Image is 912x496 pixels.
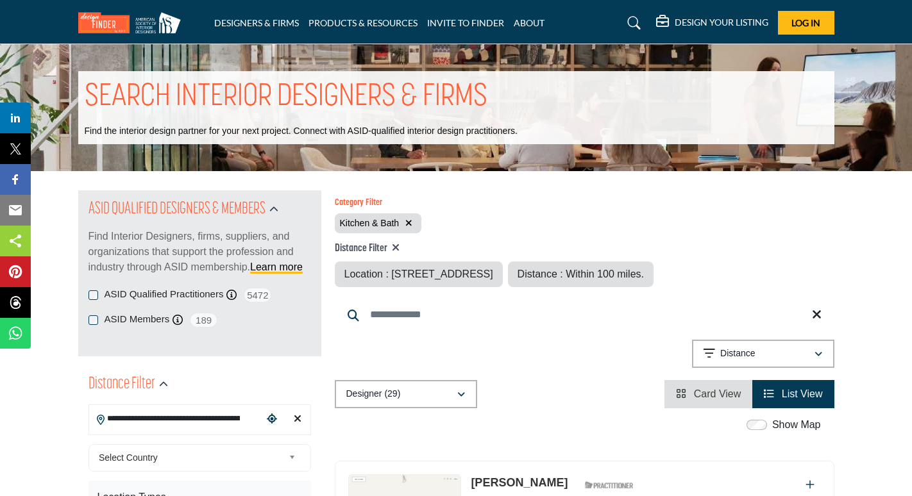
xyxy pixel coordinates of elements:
li: List View [752,380,834,408]
h2: Distance Filter [89,373,155,396]
h2: ASID QUALIFIED DESIGNERS & MEMBERS [89,198,266,221]
div: DESIGN YOUR LISTING [656,15,768,31]
span: 189 [189,312,218,328]
p: Find Interior Designers, firms, suppliers, and organizations that support the profession and indu... [89,229,311,275]
a: Add To List [806,479,815,490]
h1: SEARCH INTERIOR DESIGNERS & FIRMS [85,78,487,117]
a: [PERSON_NAME] [471,476,568,489]
span: Kitchen & Bath [340,218,400,228]
h6: Category Filter [335,198,422,209]
h5: DESIGN YOUR LISTING [675,17,768,28]
button: Distance [692,340,834,368]
a: ABOUT [514,17,545,28]
span: Distance : Within 100 miles. [518,269,644,279]
img: Site Logo [78,12,187,33]
label: Show Map [772,417,821,433]
a: Learn more [250,261,303,272]
li: Card View [664,380,752,408]
a: Search [615,13,649,33]
a: DESIGNERS & FIRMS [214,17,299,28]
span: Card View [694,388,741,399]
span: Location : [STREET_ADDRESS] [344,269,493,279]
a: PRODUCTS & RESOURCES [308,17,418,28]
span: List View [782,388,823,399]
input: ASID Members checkbox [89,315,98,325]
span: Log In [791,17,820,28]
input: Search Keyword [335,299,834,330]
label: ASID Qualified Practitioners [105,287,224,302]
a: View List [764,388,822,399]
h4: Distance Filter [335,242,654,255]
p: Designer (29) [346,388,401,401]
p: Find the interior design partner for your next project. Connect with ASID-qualified interior desi... [85,125,518,138]
span: 5472 [243,287,272,303]
img: ASID Qualified Practitioners Badge Icon [580,477,638,493]
div: Choose your current location [262,406,282,433]
input: ASID Qualified Practitioners checkbox [89,290,98,300]
input: Search Location [89,406,262,431]
button: Log In [778,11,834,35]
p: Distance [720,347,755,360]
p: Katie Wozniak [471,474,568,492]
span: Select Country [99,450,283,465]
a: View Card [676,388,741,399]
label: ASID Members [105,312,170,327]
div: Clear search location [288,406,307,433]
button: Designer (29) [335,380,477,408]
a: INVITE TO FINDER [427,17,504,28]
